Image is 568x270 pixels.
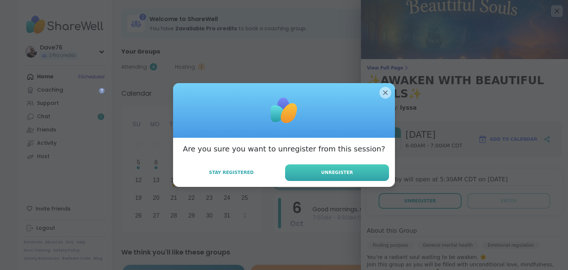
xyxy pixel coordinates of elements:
img: ShareWell Logomark [266,92,302,129]
h3: Are you sure you want to unregister from this session? [183,144,385,154]
button: Unregister [285,164,389,181]
span: Stay Registered [209,169,254,176]
span: Unregister [321,169,353,176]
iframe: Spotlight [99,88,105,93]
button: Stay Registered [179,165,284,180]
